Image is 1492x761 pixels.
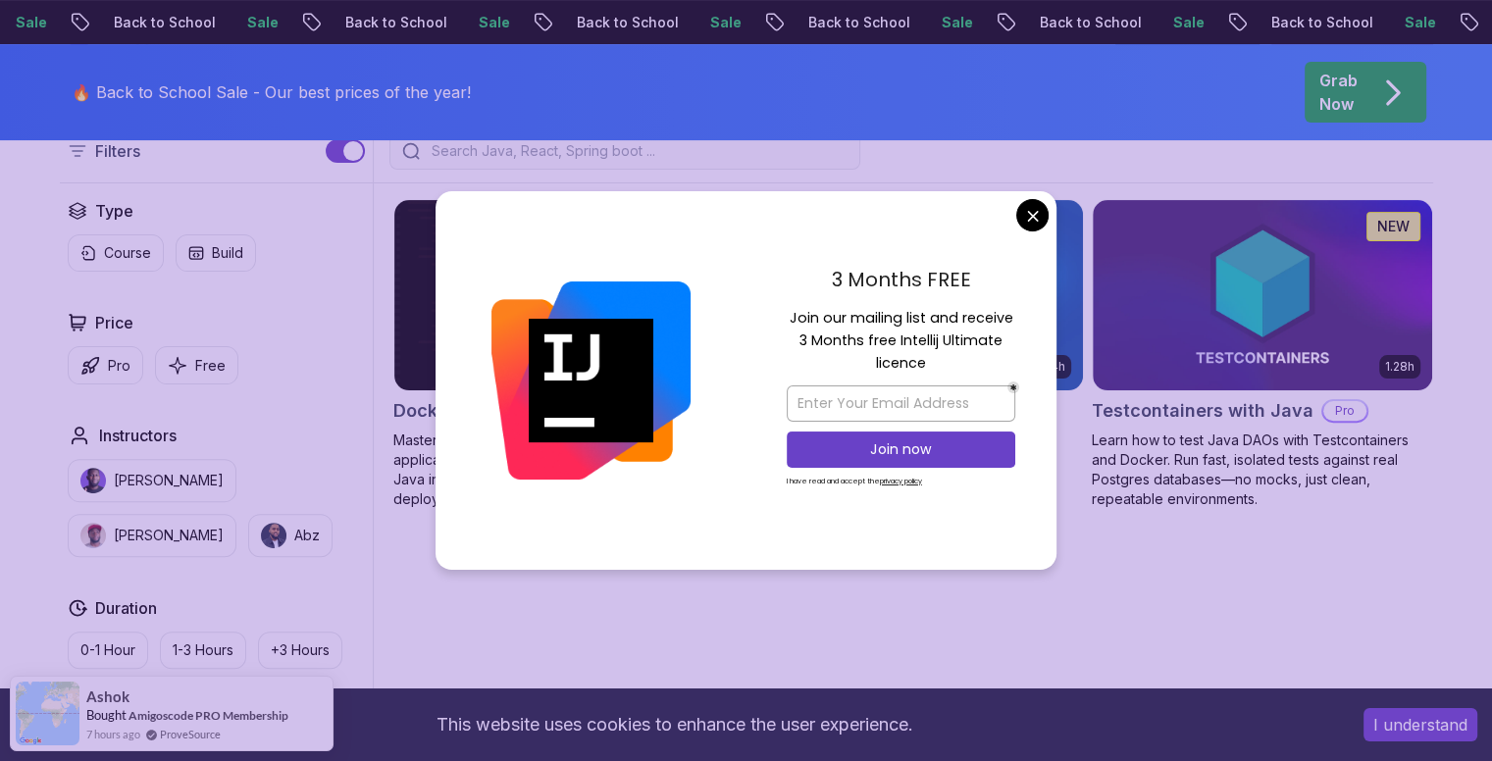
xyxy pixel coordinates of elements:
p: Back to School [329,13,462,32]
p: Abz [294,526,320,545]
p: Back to School [1255,13,1388,32]
a: Amigoscode PRO Membership [129,708,288,723]
button: Build [176,234,256,272]
img: instructor img [80,468,106,493]
span: 7 hours ago [86,726,140,742]
h2: Instructors [99,424,177,447]
p: 1.28h [1385,359,1415,375]
p: Back to School [792,13,925,32]
p: Sale [1388,13,1451,32]
a: Docker for Java Developers card1.45hDocker for Java DevelopersProMaster Docker to containerize an... [393,199,735,509]
p: Back to School [97,13,231,32]
p: [PERSON_NAME] [114,471,224,490]
p: Master Docker to containerize and deploy Java applications efficiently. From basics to advanced J... [393,431,735,509]
img: instructor img [80,523,106,548]
img: instructor img [261,523,286,548]
p: Course [104,243,151,263]
button: instructor imgAbz [248,514,333,557]
img: Docker for Java Developers card [394,200,734,390]
h2: Duration [95,596,157,620]
span: Ashok [86,688,129,705]
h2: Type [95,199,133,223]
img: provesource social proof notification image [16,682,79,745]
p: 0-1 Hour [80,640,135,660]
h2: Docker for Java Developers [393,397,638,425]
p: 🔥 Back to School Sale - Our best prices of the year! [72,80,471,104]
p: Sale [694,13,756,32]
h2: Testcontainers with Java [1092,397,1313,425]
button: +3 Hours [258,632,342,669]
p: Pro [108,356,130,376]
p: Sale [231,13,293,32]
p: +3 Hours [271,640,330,660]
p: Free [195,356,226,376]
a: Testcontainers with Java card1.28hNEWTestcontainers with JavaProLearn how to test Java DAOs with ... [1092,199,1433,509]
p: Filters [95,139,140,163]
button: Course [68,234,164,272]
button: instructor img[PERSON_NAME] [68,459,236,502]
span: Bought [86,707,127,723]
p: [PERSON_NAME] [114,526,224,545]
p: NEW [1377,217,1410,236]
button: Free [155,346,238,384]
p: Sale [462,13,525,32]
h2: Price [95,311,133,334]
p: Grab Now [1319,69,1358,116]
button: 1-3 Hours [160,632,246,669]
div: This website uses cookies to enhance the user experience. [15,703,1334,746]
p: Sale [925,13,988,32]
button: Pro [68,346,143,384]
p: Learn how to test Java DAOs with Testcontainers and Docker. Run fast, isolated tests against real... [1092,431,1433,509]
p: Sale [1157,13,1219,32]
button: instructor img[PERSON_NAME] [68,514,236,557]
a: ProveSource [160,726,221,742]
button: 0-1 Hour [68,632,148,669]
p: Back to School [560,13,694,32]
input: Search Java, React, Spring boot ... [428,141,848,161]
button: Accept cookies [1363,708,1477,741]
p: 1-3 Hours [173,640,233,660]
img: Testcontainers with Java card [1093,200,1432,390]
p: Back to School [1023,13,1157,32]
p: Build [212,243,243,263]
p: Pro [1323,401,1366,421]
